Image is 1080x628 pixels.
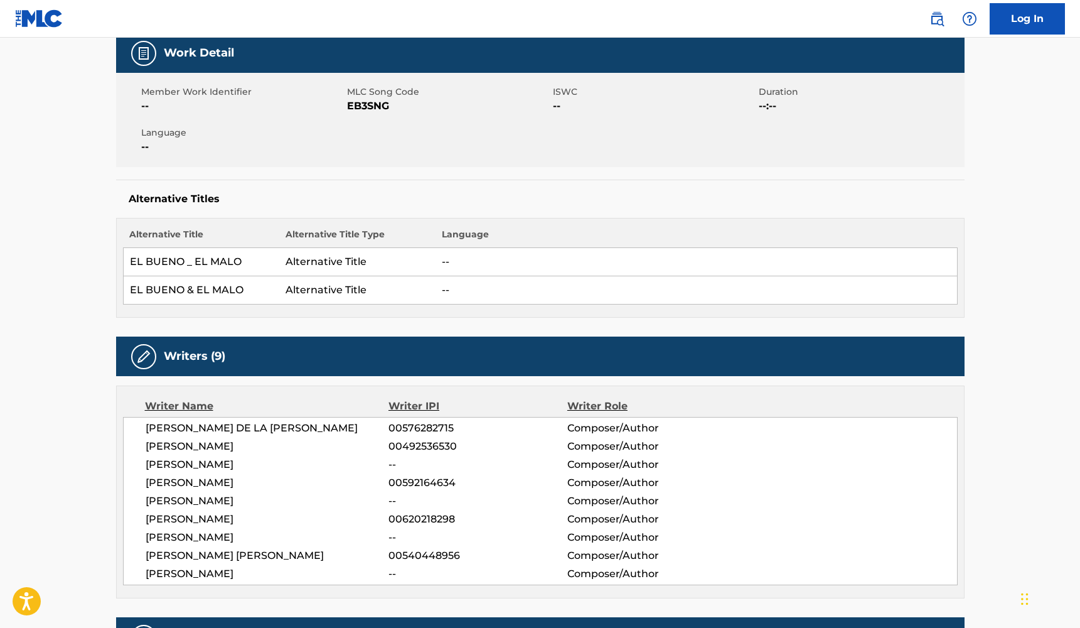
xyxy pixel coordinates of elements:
[567,530,730,545] span: Composer/Author
[553,99,756,114] span: --
[567,421,730,436] span: Composer/Author
[141,85,344,99] span: Member Work Identifier
[388,530,567,545] span: --
[567,512,730,527] span: Composer/Author
[388,494,567,509] span: --
[136,46,151,61] img: Work Detail
[164,46,234,60] h5: Work Detail
[567,566,730,582] span: Composer/Author
[146,494,389,509] span: [PERSON_NAME]
[146,457,389,472] span: [PERSON_NAME]
[759,85,961,99] span: Duration
[388,421,567,436] span: 00576282715
[388,548,567,563] span: 00540448956
[164,349,225,364] h5: Writers (9)
[388,439,567,454] span: 00492536530
[388,512,567,527] span: 00620218298
[567,548,730,563] span: Composer/Author
[347,99,550,114] span: EB3SNG
[146,439,389,454] span: [PERSON_NAME]
[15,9,63,28] img: MLC Logo
[388,457,567,472] span: --
[123,276,279,305] td: EL BUENO & EL MALO
[146,548,389,563] span: [PERSON_NAME] [PERSON_NAME]
[1021,580,1029,618] div: Drag
[146,530,389,545] span: [PERSON_NAME]
[123,228,279,248] th: Alternative Title
[567,457,730,472] span: Composer/Author
[567,475,730,490] span: Composer/Author
[567,439,730,454] span: Composer/Author
[141,99,344,114] span: --
[957,6,982,31] div: Help
[145,399,389,414] div: Writer Name
[388,566,567,582] span: --
[347,85,550,99] span: MLC Song Code
[924,6,949,31] a: Public Search
[388,475,567,490] span: 00592164634
[146,475,389,490] span: [PERSON_NAME]
[962,11,977,26] img: help
[136,349,151,364] img: Writers
[759,99,961,114] span: --:--
[279,228,436,248] th: Alternative Title Type
[129,193,952,205] h5: Alternative Titles
[990,3,1065,35] a: Log In
[146,566,389,582] span: [PERSON_NAME]
[436,276,957,305] td: --
[567,494,730,509] span: Composer/Author
[141,126,344,139] span: Language
[279,276,436,305] td: Alternative Title
[1017,568,1080,628] iframe: Chat Widget
[436,228,957,248] th: Language
[123,248,279,276] td: EL BUENO _ EL MALO
[553,85,756,99] span: ISWC
[141,139,344,154] span: --
[279,248,436,276] td: Alternative Title
[567,399,730,414] div: Writer Role
[388,399,567,414] div: Writer IPI
[146,421,389,436] span: [PERSON_NAME] DE LA [PERSON_NAME]
[929,11,944,26] img: search
[436,248,957,276] td: --
[146,512,389,527] span: [PERSON_NAME]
